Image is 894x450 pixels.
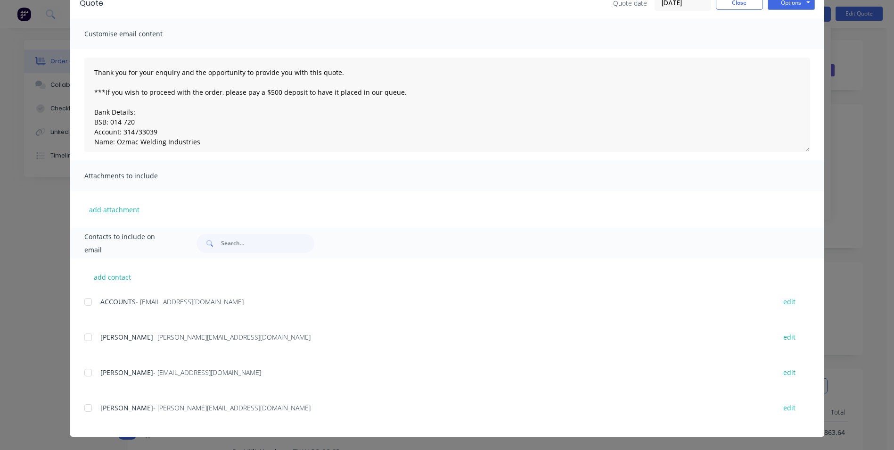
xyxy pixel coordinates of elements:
button: edit [778,366,801,379]
span: - [PERSON_NAME][EMAIL_ADDRESS][DOMAIN_NAME] [153,403,311,412]
span: ACCOUNTS [100,297,136,306]
span: [PERSON_NAME] [100,403,153,412]
textarea: Thank you for your enquiry and the opportunity to provide you with this quote. ***If you wish to ... [84,58,810,152]
span: Customise email content [84,27,188,41]
button: add contact [84,270,141,284]
span: Contacts to include on email [84,230,173,257]
button: edit [778,295,801,308]
span: - [EMAIL_ADDRESS][DOMAIN_NAME] [153,368,261,377]
button: add attachment [84,202,144,217]
button: edit [778,401,801,414]
span: - [EMAIL_ADDRESS][DOMAIN_NAME] [136,297,244,306]
span: - [PERSON_NAME][EMAIL_ADDRESS][DOMAIN_NAME] [153,333,311,342]
span: Attachments to include [84,169,188,183]
input: Search... [221,234,314,253]
button: edit [778,331,801,343]
span: [PERSON_NAME] [100,368,153,377]
span: [PERSON_NAME] [100,333,153,342]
